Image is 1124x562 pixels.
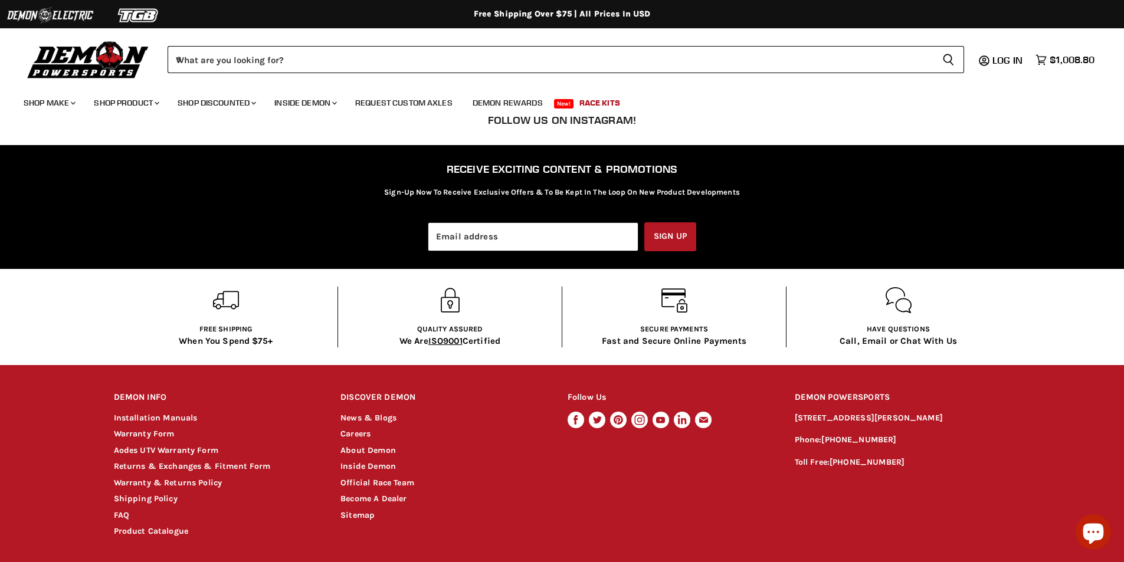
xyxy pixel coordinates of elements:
[114,478,222,488] a: Warranty & Returns Policy
[384,186,740,198] p: Sign-Up Now To Receive Exclusive Offers & To Be Kept In The Loop On New Product Developments
[90,9,1034,19] div: Free Shipping Over $75 | All Prices In USD
[867,325,930,333] span: Have questions
[114,413,198,423] a: Installation Manuals
[987,55,1030,65] a: Log in
[821,435,896,445] a: [PHONE_NUMBER]
[114,526,189,536] a: Product Catalogue
[15,91,83,115] a: Shop Make
[1030,51,1100,68] a: $1,008.80
[830,457,905,467] a: [PHONE_NUMBER]
[840,335,957,347] p: Call, Email or Chat With Us
[795,456,1011,469] p: Toll Free:
[168,46,964,73] form: Product
[199,325,253,333] span: Free shipping
[114,429,175,439] a: Warranty Form
[340,478,414,488] a: Official Race Team
[394,112,730,128] h2: FOLLOW US ON INSTAGRAM!
[568,384,772,412] h2: Follow Us
[992,54,1023,66] span: Log in
[795,433,1011,447] p: Phone:
[346,91,461,115] a: Request Custom Axles
[640,325,708,333] span: Secure Payments
[602,335,746,347] p: Fast and Secure Online Payments
[795,412,1011,425] p: [STREET_ADDRESS][PERSON_NAME]
[1072,514,1115,553] inbox-online-store-chat: Shopify online store chat
[179,335,273,347] p: When You Spend $75+
[24,38,153,80] img: Demon Powersports
[114,510,129,520] a: FAQ
[795,384,1011,412] h2: DEMON POWERSPORTS
[340,445,396,455] a: About Demon
[94,4,183,27] img: TGB Logo 2
[399,335,500,347] p: We Are Certified
[464,91,552,115] a: Demon Rewards
[340,429,371,439] a: Careers
[169,91,263,115] a: Shop Discounted
[644,222,696,251] button: Sign up
[554,99,574,109] span: New!
[571,91,629,115] a: Race Kits
[428,222,638,251] input: Email address
[340,461,396,471] a: Inside Demon
[114,461,271,471] a: Returns & Exchanges & Fitment Form
[266,91,344,115] a: Inside Demon
[1050,54,1094,65] span: $1,008.80
[340,384,545,412] h2: DISCOVER DEMON
[85,91,166,115] a: Shop Product
[114,494,178,504] a: Shipping Policy
[417,325,483,333] span: Quality Assured
[428,336,463,346] span: ISO9001
[114,445,218,455] a: Aodes UTV Warranty Form
[340,510,375,520] a: Sitemap
[15,86,1092,115] ul: Main menu
[114,384,319,412] h2: DEMON INFO
[215,163,908,175] h2: Receive exciting Content & Promotions
[340,494,407,504] a: Become A Dealer
[340,413,396,423] a: News & Blogs
[168,46,933,73] input: When autocomplete results are available use up and down arrows to review and enter to select
[6,4,94,27] img: Demon Electric Logo 2
[933,46,964,73] button: Search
